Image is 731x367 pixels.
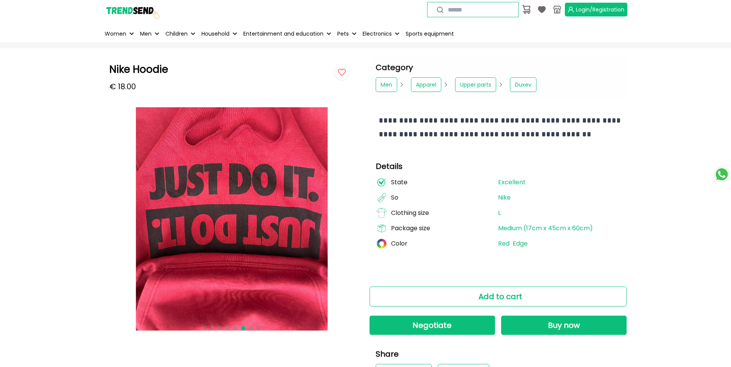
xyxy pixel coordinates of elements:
a: Upper parts [455,77,496,92]
font: Share [376,349,399,359]
font: Men [140,30,152,38]
font: Apparel [416,81,436,88]
button: Entertainment and education [242,25,333,42]
font: Household [201,30,229,38]
button: Electronics [361,25,401,42]
font: Sports equipment [406,30,454,38]
h1: Nike Hoodie [109,64,314,75]
img: Nike Hoodie [136,107,328,331]
font: Negotiate [413,320,452,331]
font: Pets [337,30,349,38]
p: € 18.00 [109,81,136,92]
font: Edge [513,239,528,248]
a: Nike [498,194,511,201]
img: follow button [333,64,351,82]
font: Clothing size [391,208,429,217]
font: version [21,12,37,18]
button: Buy now [501,316,627,335]
font: Category [376,62,413,73]
font: Children [165,30,188,38]
button: Pets [336,25,358,42]
font: Medium (17cm x 45cm x 60cm) [498,224,593,233]
font: State [391,178,408,187]
font: Color [391,239,408,248]
button: Women [103,25,135,42]
div: Domain: [DOMAIN_NAME] [20,20,84,26]
font: Details [376,161,403,172]
button: Add to cart [370,287,627,306]
button: Household [200,25,239,42]
button: Children [164,25,197,42]
div: Domain Overview [29,45,69,50]
font: Excellent [498,178,526,187]
a: Duxev [510,77,536,92]
font: Entertainment and education [243,30,323,38]
font: Women [105,30,126,38]
a: Sports equipment [404,25,455,42]
a: Red [498,240,510,247]
button: Men [139,25,161,42]
font: Men [381,81,392,88]
a: Apparel [411,77,441,92]
img: logo_orange.svg [12,12,18,18]
font: Package size [391,224,430,233]
button: Login/Registration [565,3,627,16]
div: Keywords by Traffic [85,45,129,50]
font: Buy now [548,320,580,331]
font: So [391,193,398,202]
img: website_grey.svg [12,20,18,26]
font: Add to cart [479,291,522,302]
a: Medium (17cm x 45cm x 60cm) [498,225,593,232]
font: Duxev [515,81,531,88]
font: Login/Registration [576,6,624,13]
font: 4.0.25 [37,12,51,18]
a: L [498,210,501,216]
a: Edge [513,240,528,247]
button: Negotiate [370,316,495,335]
font: Electronics [363,30,392,38]
a: Excellent [498,179,526,186]
img: tab_keywords_by_traffic_grey.svg [76,44,83,51]
img: tab_domain_overview_orange.svg [21,44,27,51]
a: Men [376,77,397,92]
font: Upper parts [460,81,491,88]
font: Red [498,239,510,248]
